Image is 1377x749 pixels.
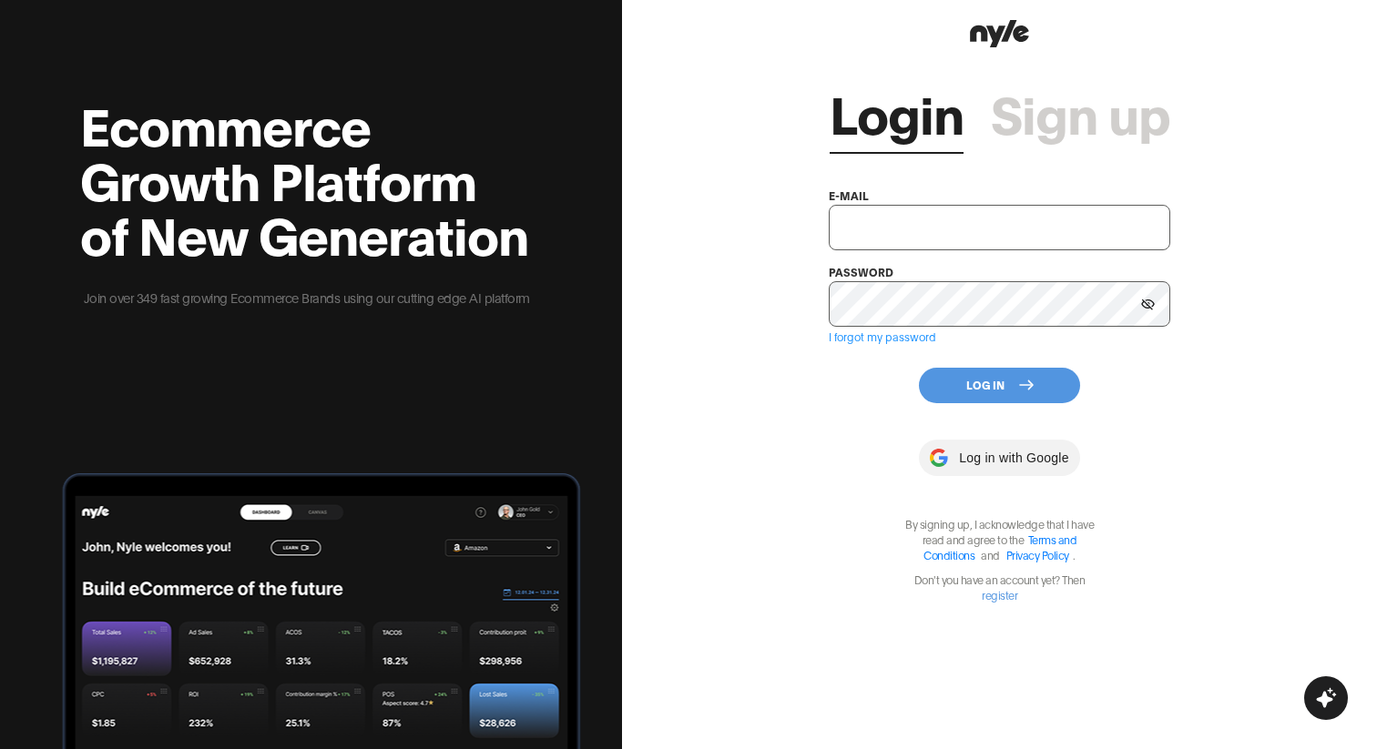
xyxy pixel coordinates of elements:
[829,329,936,343] a: I forgot my password
[830,85,964,139] a: Login
[991,85,1170,139] a: Sign up
[895,516,1105,562] p: By signing up, I acknowledge that I have read and agree to the .
[80,288,533,308] p: Join over 349 fast growing Ecommerce Brands using our cutting edge AI platform
[895,572,1105,602] p: Don't you have an account yet? Then
[919,368,1080,403] button: Log In
[923,532,1076,562] a: Terms and Conditions
[80,96,533,260] h2: Ecommerce Growth Platform of New Generation
[829,265,893,278] label: password
[976,548,1005,562] span: and
[1006,548,1069,562] a: Privacy Policy
[919,440,1079,476] button: Log in with Google
[982,588,1017,602] a: register
[829,188,869,202] label: e-mail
